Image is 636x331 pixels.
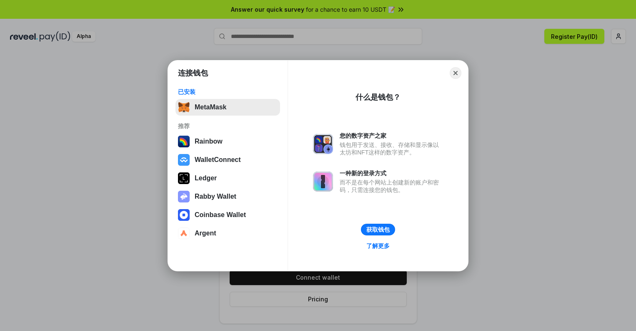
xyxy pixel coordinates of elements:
img: svg+xml,%3Csvg%20xmlns%3D%22http%3A%2F%2Fwww.w3.org%2F2000%2Fsvg%22%20fill%3D%22none%22%20viewBox... [178,191,190,202]
img: svg+xml,%3Csvg%20width%3D%2228%22%20height%3D%2228%22%20viewBox%3D%220%200%2028%2028%22%20fill%3D... [178,227,190,239]
div: WalletConnect [195,156,241,164]
button: Argent [175,225,280,242]
div: 推荐 [178,122,278,130]
div: 了解更多 [366,242,390,250]
div: 一种新的登录方式 [340,169,443,177]
img: svg+xml,%3Csvg%20xmlns%3D%22http%3A%2F%2Fwww.w3.org%2F2000%2Fsvg%22%20width%3D%2228%22%20height%3... [178,172,190,184]
img: svg+xml,%3Csvg%20fill%3D%22none%22%20height%3D%2233%22%20viewBox%3D%220%200%2035%2033%22%20width%... [178,101,190,113]
img: svg+xml,%3Csvg%20xmlns%3D%22http%3A%2F%2Fwww.w3.org%2F2000%2Fsvg%22%20fill%3D%22none%22%20viewBox... [313,172,333,192]
div: Coinbase Wallet [195,211,246,219]
button: Ledger [175,170,280,187]
div: MetaMask [195,104,226,111]
div: 什么是钱包？ [356,92,401,102]
div: Rainbow [195,138,223,145]
div: 获取钱包 [366,226,390,233]
button: Rabby Wallet [175,188,280,205]
img: svg+xml,%3Csvg%20width%3D%22120%22%20height%3D%22120%22%20viewBox%3D%220%200%20120%20120%22%20fil... [178,136,190,147]
div: 而不是在每个网站上创建新的账户和密码，只需连接您的钱包。 [340,179,443,194]
div: Argent [195,230,216,237]
button: Coinbase Wallet [175,207,280,223]
img: svg+xml,%3Csvg%20width%3D%2228%22%20height%3D%2228%22%20viewBox%3D%220%200%2028%2028%22%20fill%3D... [178,154,190,166]
div: 您的数字资产之家 [340,132,443,139]
div: 已安装 [178,88,278,96]
img: svg+xml,%3Csvg%20width%3D%2228%22%20height%3D%2228%22%20viewBox%3D%220%200%2028%2028%22%20fill%3D... [178,209,190,221]
h1: 连接钱包 [178,68,208,78]
div: 钱包用于发送、接收、存储和显示像以太坊和NFT这样的数字资产。 [340,141,443,156]
button: Rainbow [175,133,280,150]
button: WalletConnect [175,152,280,168]
img: svg+xml,%3Csvg%20xmlns%3D%22http%3A%2F%2Fwww.w3.org%2F2000%2Fsvg%22%20fill%3D%22none%22%20viewBox... [313,134,333,154]
div: Ledger [195,174,217,182]
a: 了解更多 [361,240,395,251]
button: 获取钱包 [361,224,395,235]
button: Close [450,67,461,79]
div: Rabby Wallet [195,193,236,200]
button: MetaMask [175,99,280,116]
